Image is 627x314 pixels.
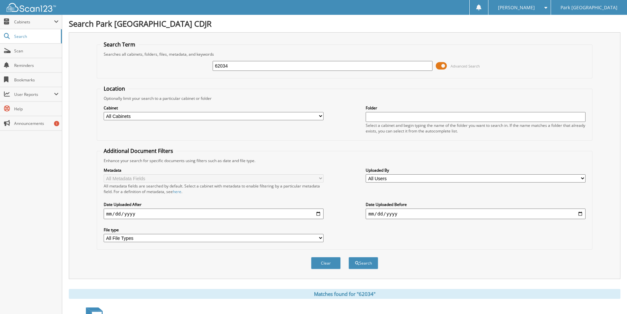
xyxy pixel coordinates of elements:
legend: Location [100,85,128,92]
label: Cabinet [104,105,324,111]
div: Optionally limit your search to a particular cabinet or folder [100,96,589,101]
button: Search [349,257,378,269]
div: Select a cabinet and begin typing the name of the folder you want to search in. If the name match... [366,123,586,134]
input: end [366,209,586,219]
img: scan123-logo-white.svg [7,3,56,12]
button: Clear [311,257,341,269]
input: start [104,209,324,219]
label: Uploaded By [366,167,586,173]
span: Reminders [14,63,59,68]
label: Metadata [104,167,324,173]
label: Folder [366,105,586,111]
div: Enhance your search for specific documents using filters such as date and file type. [100,158,589,163]
span: User Reports [14,92,54,97]
legend: Search Term [100,41,139,48]
span: Advanced Search [451,64,480,69]
span: Park [GEOGRAPHIC_DATA] [561,6,617,10]
span: Scan [14,48,59,54]
div: Matches found for "62034" [69,289,620,299]
label: File type [104,227,324,233]
label: Date Uploaded Before [366,202,586,207]
span: Cabinets [14,19,54,25]
span: Bookmarks [14,77,59,83]
a: here [173,189,181,194]
span: Help [14,106,59,112]
span: Search [14,34,58,39]
h1: Search Park [GEOGRAPHIC_DATA] CDJR [69,18,620,29]
div: Searches all cabinets, folders, files, metadata, and keywords [100,51,589,57]
span: [PERSON_NAME] [498,6,535,10]
div: All metadata fields are searched by default. Select a cabinet with metadata to enable filtering b... [104,183,324,194]
label: Date Uploaded After [104,202,324,207]
div: 1 [54,121,59,126]
legend: Additional Document Filters [100,147,176,155]
span: Announcements [14,121,59,126]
